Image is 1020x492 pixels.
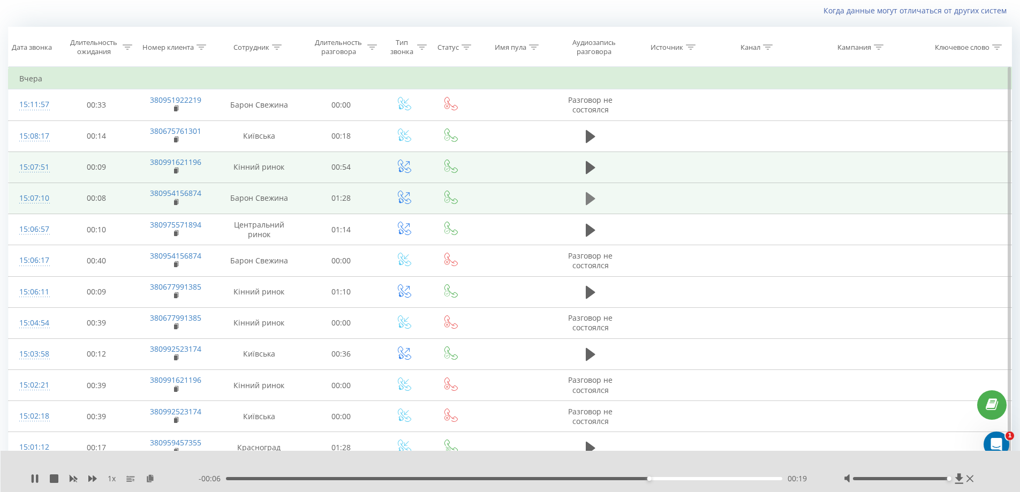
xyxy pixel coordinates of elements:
td: 00:10 [58,214,135,245]
div: 15:07:51 [19,157,47,178]
a: Когда данные могут отличаться от других систем [823,5,1012,16]
td: 00:36 [303,338,380,369]
td: 00:09 [58,152,135,183]
td: Барон Свежина [216,89,303,120]
td: Центральний ринок [216,214,303,245]
td: Барон Свежина [216,245,303,276]
div: Длительность ожидания [67,38,120,56]
div: Длительность разговора [312,38,365,56]
td: Красноград [216,432,303,463]
a: 380951922219 [150,95,201,105]
td: 00:39 [58,307,135,338]
div: 15:01:12 [19,437,47,458]
td: 01:14 [303,214,380,245]
td: 00:00 [303,307,380,338]
div: Канал [741,43,760,52]
td: 00:54 [303,152,380,183]
td: Кінний ринок [216,370,303,401]
div: Дата звонка [12,43,52,52]
td: 00:00 [303,401,380,432]
td: Київська [216,401,303,432]
td: 00:09 [58,276,135,307]
td: Барон Свежина [216,183,303,214]
span: Разговор не состоялся [568,375,613,395]
td: 01:28 [303,183,380,214]
div: 15:02:21 [19,375,47,396]
div: Аудиозапись разговора [563,38,625,56]
div: Источник [651,43,683,52]
td: 00:40 [58,245,135,276]
iframe: Intercom live chat [984,432,1009,457]
div: 15:06:17 [19,250,47,271]
td: 01:10 [303,276,380,307]
a: 380975571894 [150,219,201,230]
a: 380991621196 [150,375,201,385]
div: 15:04:54 [19,313,47,334]
td: Вчера [9,68,1012,89]
div: 15:11:57 [19,94,47,115]
span: 00:19 [788,473,807,484]
div: Имя пула [495,43,526,52]
div: 15:08:17 [19,126,47,147]
div: Номер клиента [142,43,194,52]
span: - 00:06 [199,473,226,484]
span: 1 x [108,473,116,484]
td: 00:00 [303,89,380,120]
td: 00:39 [58,370,135,401]
td: 00:33 [58,89,135,120]
a: 380954156874 [150,251,201,261]
div: Статус [437,43,459,52]
span: Разговор не состоялся [568,95,613,115]
div: 15:03:58 [19,344,47,365]
td: 00:18 [303,120,380,152]
td: 00:00 [303,370,380,401]
div: 15:02:18 [19,406,47,427]
td: Кінний ринок [216,307,303,338]
td: Київська [216,120,303,152]
div: Тип звонка [389,38,414,56]
div: Accessibility label [647,476,651,481]
a: 380991621196 [150,157,201,167]
span: Разговор не состоялся [568,251,613,270]
div: 15:07:10 [19,188,47,209]
span: 1 [1006,432,1014,440]
a: 380959457355 [150,437,201,448]
a: 380675761301 [150,126,201,136]
a: 380954156874 [150,188,201,198]
td: 00:08 [58,183,135,214]
td: 00:39 [58,401,135,432]
span: Разговор не состоялся [568,313,613,332]
div: Сотрудник [233,43,269,52]
a: 380677991385 [150,313,201,323]
a: 380677991385 [150,282,201,292]
td: 00:00 [303,245,380,276]
td: 00:12 [58,338,135,369]
span: Разговор не состоялся [568,406,613,426]
div: 15:06:11 [19,282,47,302]
a: 380992523174 [150,406,201,417]
td: 00:17 [58,432,135,463]
td: 00:14 [58,120,135,152]
div: Ключевое слово [935,43,989,52]
div: Кампания [837,43,871,52]
div: Accessibility label [947,476,951,481]
a: 380992523174 [150,344,201,354]
td: Кінний ринок [216,152,303,183]
td: Кінний ринок [216,276,303,307]
div: 15:06:57 [19,219,47,240]
td: Київська [216,338,303,369]
td: 01:28 [303,432,380,463]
